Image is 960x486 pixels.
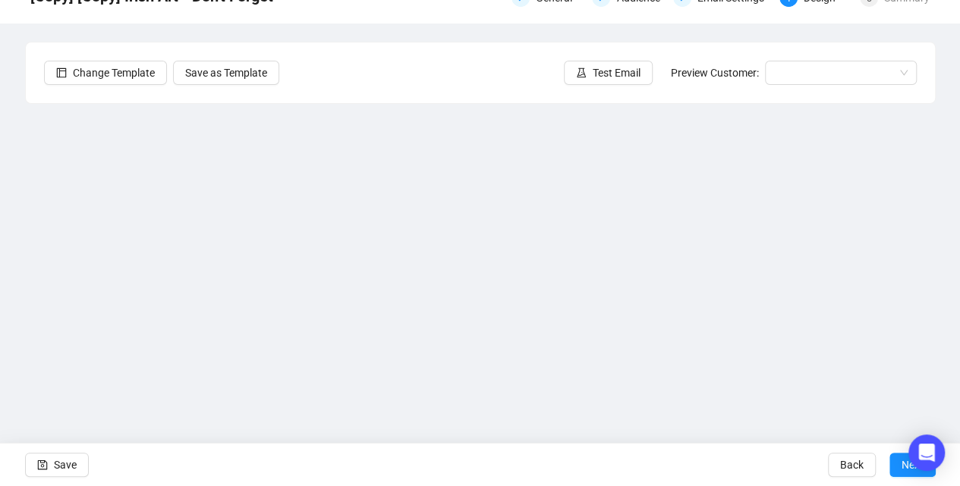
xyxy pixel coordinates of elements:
span: Next [902,444,924,486]
span: Save as Template [185,64,267,81]
button: Next [889,453,936,477]
button: Back [828,453,876,477]
span: Change Template [73,64,155,81]
span: layout [56,67,67,78]
span: experiment [576,67,587,78]
span: Save [54,444,77,486]
span: Back [840,444,864,486]
span: save [37,459,48,470]
button: Change Template [44,61,167,85]
span: Preview Customer: [671,67,759,79]
button: Save [25,453,89,477]
button: Save as Template [173,61,279,85]
div: Open Intercom Messenger [908,434,945,471]
span: Test Email [593,64,641,81]
button: Test Email [564,61,653,85]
